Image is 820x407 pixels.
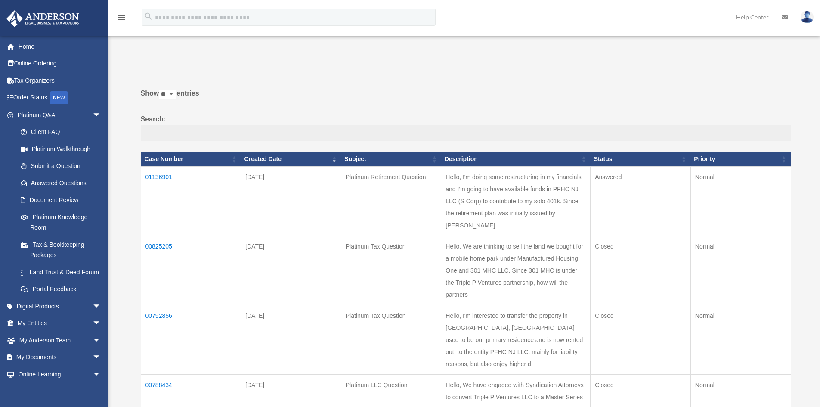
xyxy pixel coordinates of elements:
td: Platinum Tax Question [341,236,441,305]
a: Platinum Knowledge Room [12,208,110,236]
a: Home [6,38,114,55]
td: Answered [591,166,691,236]
td: Hello, I'm interested to transfer the property in [GEOGRAPHIC_DATA], [GEOGRAPHIC_DATA] used to be... [441,305,591,374]
td: Closed [591,305,691,374]
a: Client FAQ [12,124,110,141]
a: Platinum Walkthrough [12,140,110,158]
th: Case Number: activate to sort column ascending [141,152,241,167]
td: 01136901 [141,166,241,236]
td: Hello, We are thinking to sell the land we bought for a mobile home park under Manufactured Housi... [441,236,591,305]
span: arrow_drop_down [93,366,110,383]
span: arrow_drop_down [93,106,110,124]
td: [DATE] [241,236,341,305]
td: 00792856 [141,305,241,374]
a: Tax Organizers [6,72,114,89]
a: My Documentsarrow_drop_down [6,349,114,366]
td: [DATE] [241,305,341,374]
span: arrow_drop_down [93,349,110,367]
a: Digital Productsarrow_drop_down [6,298,114,315]
img: User Pic [801,11,814,23]
th: Created Date: activate to sort column ascending [241,152,341,167]
td: Hello, I'm doing some restructuring in my financials and I'm going to have available funds in PFH... [441,166,591,236]
td: Platinum Retirement Question [341,166,441,236]
input: Search: [141,125,791,142]
a: My Anderson Teamarrow_drop_down [6,332,114,349]
a: Portal Feedback [12,281,110,298]
a: My Entitiesarrow_drop_down [6,315,114,332]
th: Priority: activate to sort column ascending [690,152,791,167]
td: Closed [591,236,691,305]
div: NEW [50,91,68,104]
td: Normal [690,236,791,305]
select: Showentries [159,90,176,99]
label: Search: [141,113,791,142]
span: arrow_drop_down [93,332,110,349]
th: Status: activate to sort column ascending [591,152,691,167]
a: Online Learningarrow_drop_down [6,366,114,383]
i: search [144,12,153,21]
a: Order StatusNEW [6,89,114,107]
span: arrow_drop_down [93,315,110,332]
a: Answered Questions [12,174,105,192]
td: [DATE] [241,166,341,236]
i: menu [116,12,127,22]
a: Land Trust & Deed Forum [12,264,110,281]
th: Description: activate to sort column ascending [441,152,591,167]
td: Platinum Tax Question [341,305,441,374]
td: Normal [690,166,791,236]
a: Submit a Question [12,158,110,175]
td: Normal [690,305,791,374]
label: Show entries [141,87,791,108]
img: Anderson Advisors Platinum Portal [4,10,82,27]
td: 00825205 [141,236,241,305]
a: Document Review [12,192,110,209]
th: Subject: activate to sort column ascending [341,152,441,167]
a: Platinum Q&Aarrow_drop_down [6,106,110,124]
a: Online Ordering [6,55,114,72]
a: menu [116,15,127,22]
span: arrow_drop_down [93,298,110,315]
a: Tax & Bookkeeping Packages [12,236,110,264]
